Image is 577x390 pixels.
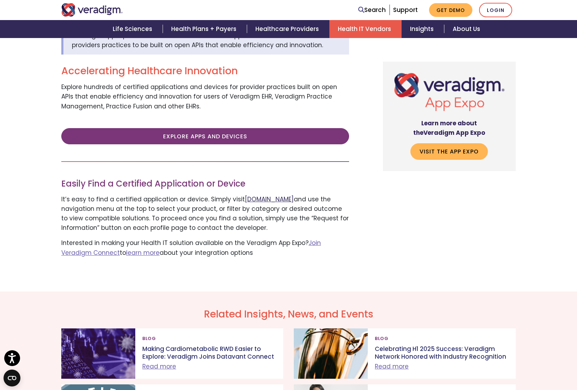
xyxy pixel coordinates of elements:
p: Explore hundreds of certified applications and devices for provider practices built on open APIs ... [61,82,349,111]
strong: Learn more about the [413,119,485,137]
a: About Us [444,20,489,38]
a: Healthcare Providers [247,20,329,38]
h2: Accelerating Healthcare Innovation [61,65,349,77]
a: [DOMAIN_NAME] [245,195,294,203]
a: Health IT Vendors [329,20,402,38]
a: Visit the App Expo [410,143,488,159]
a: Life Sciences [104,20,163,38]
a: Read more [142,362,176,371]
span: Blog [142,333,156,344]
a: Read more [375,362,409,371]
img: Veradigm logo [61,3,123,17]
a: Insights [402,20,444,38]
p: Making Cardiometabolic RWD Easier to Explore: Veradigm Joins Datavant Connect [142,345,276,360]
p: It’s easy to find a certified application or device. Simply visit and use the navigation menu at ... [61,195,349,233]
a: learn more [126,249,160,257]
a: Join Veradigm Connect [61,239,321,257]
p: Interested in making your Health IT solution available on the Veradigm App Expo? to about your in... [61,238,349,257]
h2: Related Insights, News, and Events [61,308,516,320]
iframe: Drift Chat Widget [542,355,569,382]
span: Blog [375,333,389,344]
p: Celebrating H1 2025 Success: Veradigm Network Honored with Industry Recognition [375,345,509,360]
button: Open CMP widget [4,370,20,386]
img: Veradigm App Expo [389,67,510,113]
span: Veradigm App Expo [423,128,485,137]
a: Search [358,5,386,15]
a: Get Demo [429,3,472,17]
a: Login [479,3,512,17]
a: Support [393,6,418,14]
a: Health Plans + Payers [163,20,247,38]
a: Explore Apps and Devices [61,128,349,144]
h3: Easily Find a Certified Application or Device [61,179,349,189]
